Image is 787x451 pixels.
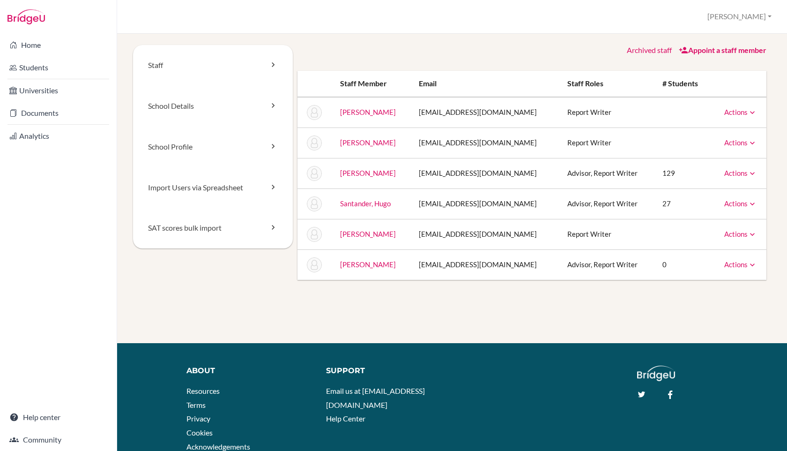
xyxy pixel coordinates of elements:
[340,108,396,116] a: [PERSON_NAME]
[133,45,293,86] a: Staff
[655,249,711,280] td: 0
[340,260,396,269] a: [PERSON_NAME]
[307,135,322,150] img: Jeffri Diaz
[679,45,766,54] a: Appoint a staff member
[411,188,559,219] td: [EMAIL_ADDRESS][DOMAIN_NAME]
[703,8,776,25] button: [PERSON_NAME]
[307,196,322,211] img: Hugo Santander
[560,97,655,128] td: Report Writer
[560,71,655,97] th: Staff roles
[2,408,115,427] a: Help center
[627,45,672,54] a: Archived staff
[326,414,365,423] a: Help Center
[655,71,711,97] th: # students
[560,158,655,188] td: Advisor, Report Writer
[307,257,322,272] img: Natalia Zabarain
[340,199,391,208] a: Santander, Hugo
[724,169,757,177] a: Actions
[186,400,206,409] a: Terms
[724,230,757,238] a: Actions
[2,127,115,145] a: Analytics
[186,386,220,395] a: Resources
[340,138,396,147] a: [PERSON_NAME]
[326,386,425,409] a: Email us at [EMAIL_ADDRESS][DOMAIN_NAME]
[2,36,115,54] a: Home
[186,442,250,451] a: Acknowledgements
[637,366,675,381] img: logo_white@2x-f4f0deed5e89b7ecb1c2cc34c3e3d731f90f0f143d5ea2071677605dd97b5244.png
[724,108,757,116] a: Actions
[411,249,559,280] td: [EMAIL_ADDRESS][DOMAIN_NAME]
[7,9,45,24] img: Bridge-U
[307,227,322,242] img: Roberto Thorné
[307,105,322,120] img: Naileth Caballero
[655,158,711,188] td: 129
[340,169,396,177] a: [PERSON_NAME]
[411,128,559,158] td: [EMAIL_ADDRESS][DOMAIN_NAME]
[560,219,655,249] td: Report Writer
[333,71,411,97] th: Staff member
[411,97,559,128] td: [EMAIL_ADDRESS][DOMAIN_NAME]
[724,260,757,269] a: Actions
[2,430,115,449] a: Community
[326,366,444,376] div: Support
[186,428,213,437] a: Cookies
[655,188,711,219] td: 27
[340,230,396,238] a: [PERSON_NAME]
[133,167,293,208] a: Import Users via Spreadsheet
[411,71,559,97] th: Email
[411,158,559,188] td: [EMAIL_ADDRESS][DOMAIN_NAME]
[186,366,312,376] div: About
[560,128,655,158] td: Report Writer
[560,249,655,280] td: Advisor, Report Writer
[133,86,293,127] a: School Details
[724,199,757,208] a: Actions
[724,138,757,147] a: Actions
[133,127,293,167] a: School Profile
[186,414,210,423] a: Privacy
[2,81,115,100] a: Universities
[133,208,293,248] a: SAT scores bulk import
[2,58,115,77] a: Students
[2,104,115,122] a: Documents
[560,188,655,219] td: Advisor, Report Writer
[411,219,559,249] td: [EMAIL_ADDRESS][DOMAIN_NAME]
[307,166,322,181] img: Ana Moreno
